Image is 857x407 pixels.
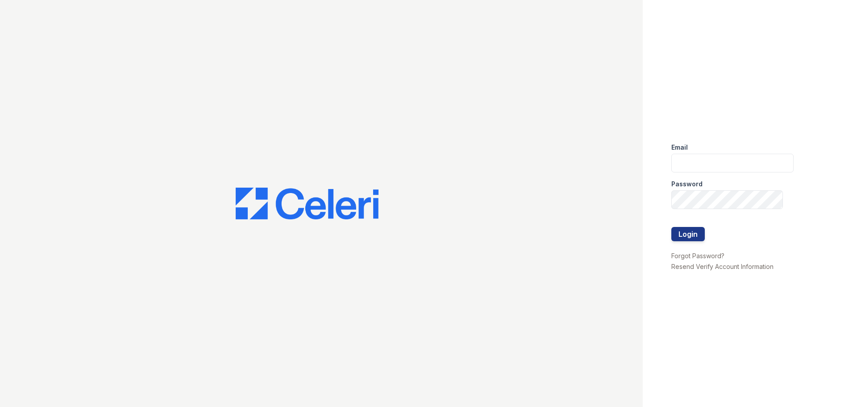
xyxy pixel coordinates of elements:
[236,188,379,220] img: CE_Logo_Blue-a8612792a0a2168367f1c8372b55b34899dd931a85d93a1a3d3e32e68fde9ad4.png
[671,143,688,152] label: Email
[671,180,703,189] label: Password
[671,252,724,260] a: Forgot Password?
[671,263,774,270] a: Resend Verify Account Information
[671,227,705,241] button: Login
